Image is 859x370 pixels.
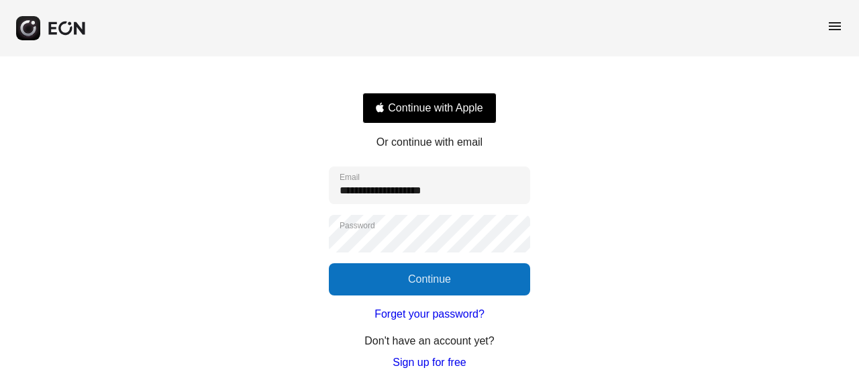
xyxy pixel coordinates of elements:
[329,263,530,295] button: Continue
[362,93,497,124] button: Signin with apple ID
[356,54,503,83] iframe: Sign in with Google Button
[340,220,375,231] label: Password
[364,333,494,349] p: Don't have an account yet?
[374,306,485,322] a: Forget your password?
[376,134,483,150] p: Or continue with email
[827,18,843,34] span: menu
[340,172,360,183] label: Email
